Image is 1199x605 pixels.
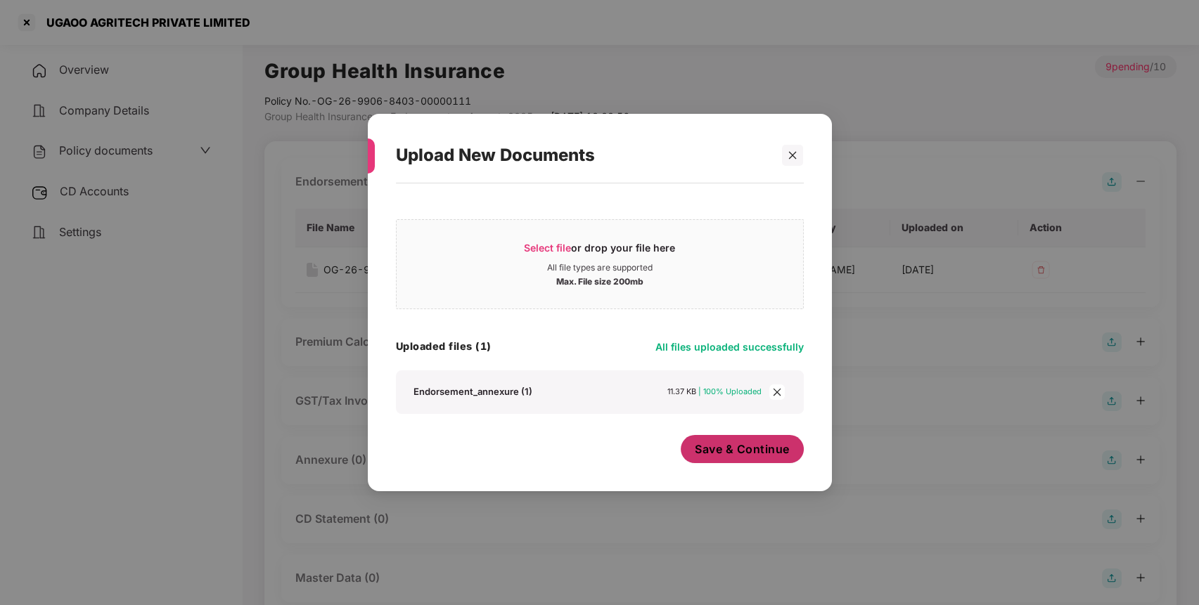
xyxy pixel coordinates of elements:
[667,386,696,396] span: 11.37 KB
[396,128,770,183] div: Upload New Documents
[769,384,785,400] span: close
[524,242,571,254] span: Select file
[413,385,532,398] div: Endorsement_annexure (1)
[681,435,804,463] button: Save & Continue
[695,441,790,457] span: Save & Continue
[556,273,643,287] div: Max. File size 200mb
[396,339,492,353] h4: Uploaded files (1)
[698,386,762,396] span: | 100% Uploaded
[655,341,804,353] span: All files uploaded successfully
[788,150,797,160] span: close
[524,241,675,262] div: or drop your file here
[547,262,653,273] div: All file types are supported
[397,230,803,298] span: Select fileor drop your file hereAll file types are supportedMax. File size 200mb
